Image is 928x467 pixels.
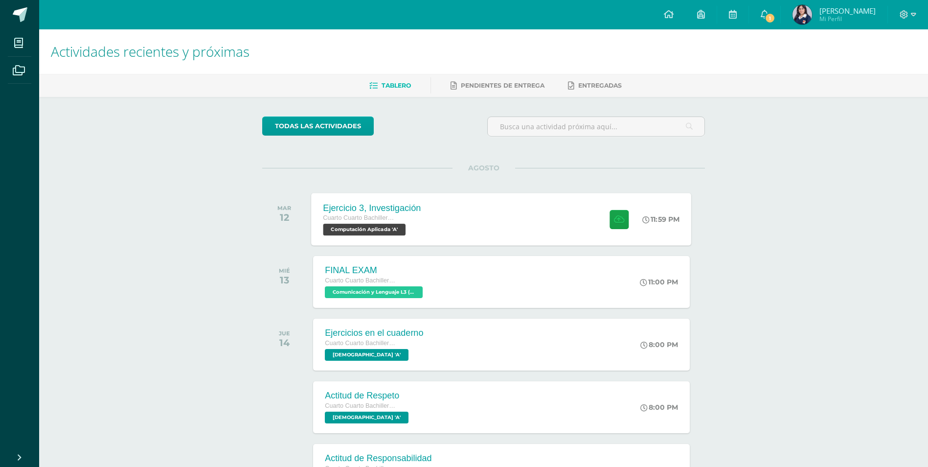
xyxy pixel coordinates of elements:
[765,13,775,23] span: 1
[279,330,290,337] div: JUE
[325,340,398,347] span: Cuarto Cuarto Bachillerato en Ciencias y Letras con Orientación en Computación
[325,286,423,298] span: Comunicación y Lenguaje L3 (Inglés Técnico) 4 'A'
[325,277,398,284] span: Cuarto Cuarto Bachillerato en Ciencias y Letras con Orientación en Computación
[277,211,291,223] div: 12
[325,391,411,401] div: Actitud de Respeto
[488,117,704,136] input: Busca una actividad próxima aquí...
[640,403,678,412] div: 8:00 PM
[262,117,374,136] a: todas las Actividades
[453,163,515,172] span: AGOSTO
[323,214,398,221] span: Cuarto Cuarto Bachillerato en Ciencias y Letras con Orientación en Computación
[277,205,291,211] div: MAR
[640,340,678,349] div: 8:00 PM
[323,224,406,235] span: Computación Aplicada 'A'
[451,78,544,93] a: Pendientes de entrega
[461,82,544,89] span: Pendientes de entrega
[640,278,678,286] div: 11:00 PM
[819,6,876,16] span: [PERSON_NAME]
[279,274,290,286] div: 13
[568,78,622,93] a: Entregadas
[578,82,622,89] span: Entregadas
[325,402,398,409] span: Cuarto Cuarto Bachillerato en Ciencias y Letras con Orientación en Computación
[369,78,411,93] a: Tablero
[325,412,408,423] span: Evangelización 'A'
[325,328,423,338] div: Ejercicios en el cuaderno
[325,265,425,276] div: FINAL EXAM
[325,453,431,464] div: Actitud de Responsabilidad
[51,42,249,61] span: Actividades recientes y próximas
[325,349,408,361] span: Evangelización 'A'
[819,15,876,23] span: Mi Perfil
[792,5,812,24] img: 0e0b1310b0d69054381f66e8c63ea151.png
[323,203,421,213] div: Ejercicio 3, Investigación
[643,215,680,224] div: 11:59 PM
[382,82,411,89] span: Tablero
[279,337,290,349] div: 14
[279,267,290,274] div: MIÉ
